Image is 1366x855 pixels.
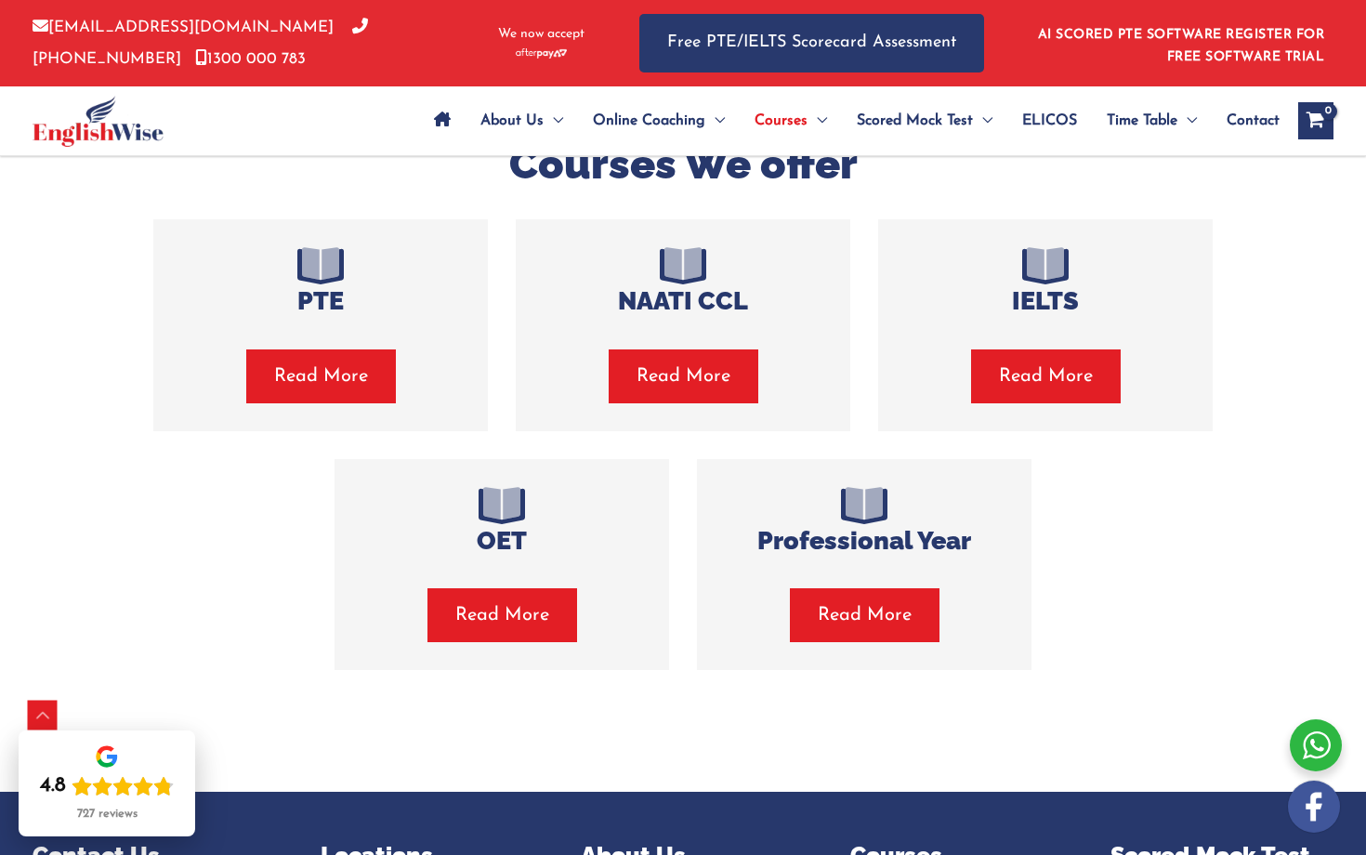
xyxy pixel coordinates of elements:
span: Menu Toggle [705,88,725,153]
span: Read More [637,363,730,389]
span: Scored Mock Test [857,88,973,153]
a: View Shopping Cart, empty [1298,102,1333,139]
a: Online CoachingMenu Toggle [578,88,740,153]
button: Read More [609,349,758,403]
aside: Header Widget 1 [1027,13,1333,73]
a: Time TableMenu Toggle [1092,88,1212,153]
a: CoursesMenu Toggle [740,88,842,153]
a: Contact [1212,88,1280,153]
button: Read More [427,588,577,642]
span: Contact [1227,88,1280,153]
span: Read More [455,602,549,628]
span: Read More [818,602,912,628]
nav: Site Navigation: Main Menu [419,88,1280,153]
div: 4.8 [40,773,66,799]
h4: IELTS [906,286,1185,316]
span: Online Coaching [593,88,705,153]
span: Read More [999,363,1093,389]
a: Free PTE/IELTS Scorecard Assessment [639,14,984,72]
a: 1300 000 783 [195,51,306,67]
img: white-facebook.png [1288,781,1340,833]
a: Scored Mock TestMenu Toggle [842,88,1007,153]
h4: PTE [181,286,460,316]
span: Menu Toggle [1177,88,1197,153]
a: [EMAIL_ADDRESS][DOMAIN_NAME] [33,20,334,35]
span: We now accept [498,25,584,44]
span: Time Table [1107,88,1177,153]
button: Read More [246,349,396,403]
img: cropped-ew-logo [33,96,164,147]
h2: Courses We offer [139,138,1227,192]
a: [PHONE_NUMBER] [33,20,368,66]
img: Afterpay-Logo [516,48,567,59]
span: Menu Toggle [544,88,563,153]
a: About UsMenu Toggle [466,88,578,153]
span: Read More [274,363,368,389]
button: Read More [971,349,1121,403]
h4: Professional Year [725,526,1004,556]
span: Menu Toggle [973,88,992,153]
span: Courses [755,88,808,153]
a: AI SCORED PTE SOFTWARE REGISTER FOR FREE SOFTWARE TRIAL [1038,28,1325,64]
div: 727 reviews [77,807,138,822]
span: About Us [480,88,544,153]
h4: OET [362,526,641,556]
a: ELICOS [1007,88,1092,153]
h4: NAATI CCL [544,286,822,316]
div: Rating: 4.8 out of 5 [40,773,174,799]
span: Menu Toggle [808,88,827,153]
button: Read More [790,588,939,642]
span: ELICOS [1022,88,1077,153]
